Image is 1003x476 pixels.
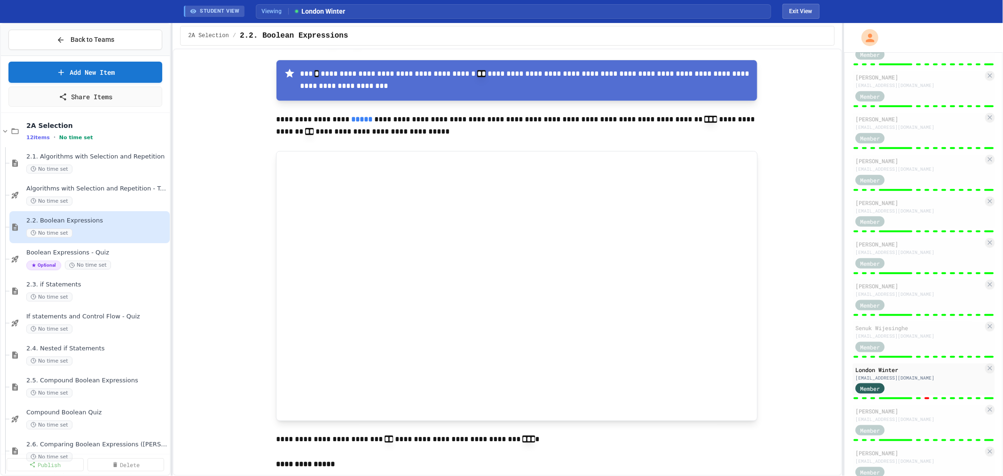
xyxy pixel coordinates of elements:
[860,50,880,59] span: Member
[26,197,72,206] span: No time set
[188,32,229,40] span: 2A Selection
[782,4,820,19] button: Exit student view
[852,27,881,48] div: My Account
[26,229,72,238] span: No time set
[65,261,111,270] span: No time set
[26,389,72,397] span: No time set
[26,185,168,193] span: Algorithms with Selection and Repetition - Topic 2.1
[860,384,880,393] span: Member
[860,217,880,226] span: Member
[860,92,880,101] span: Member
[860,301,880,309] span: Member
[855,207,983,214] div: [EMAIL_ADDRESS][DOMAIN_NAME]
[26,281,168,289] span: 2.3. if Statements
[855,198,983,207] div: [PERSON_NAME]
[26,153,168,161] span: 2.1. Algorithms with Selection and Repetition
[855,115,983,123] div: [PERSON_NAME]
[26,357,72,365] span: No time set
[262,7,289,16] span: Viewing
[26,165,72,174] span: No time set
[26,345,168,353] span: 2.4. Nested if Statements
[855,73,983,81] div: [PERSON_NAME]
[855,407,983,415] div: [PERSON_NAME]
[8,87,162,107] a: Share Items
[860,426,880,435] span: Member
[26,420,72,429] span: No time set
[26,249,168,257] span: Boolean Expressions - Quiz
[59,135,93,141] span: No time set
[855,458,983,465] div: [EMAIL_ADDRESS][DOMAIN_NAME]
[855,365,983,374] div: London Winter
[860,176,880,184] span: Member
[855,82,983,89] div: [EMAIL_ADDRESS][DOMAIN_NAME]
[855,157,983,165] div: [PERSON_NAME]
[855,449,983,457] div: [PERSON_NAME]
[71,35,114,45] span: Back to Teams
[8,62,162,83] a: Add New Item
[855,291,983,298] div: [EMAIL_ADDRESS][DOMAIN_NAME]
[26,441,168,449] span: 2.6. Comparing Boolean Expressions ([PERSON_NAME] Laws)
[26,121,168,130] span: 2A Selection
[7,458,84,471] a: Publish
[26,217,168,225] span: 2.2. Boolean Expressions
[26,325,72,333] span: No time set
[233,32,236,40] span: /
[855,374,983,381] div: [EMAIL_ADDRESS][DOMAIN_NAME]
[87,458,165,471] a: Delete
[855,416,983,423] div: [EMAIL_ADDRESS][DOMAIN_NAME]
[855,324,983,332] div: Senuk Wijesinghe
[860,343,880,351] span: Member
[855,282,983,290] div: [PERSON_NAME]
[26,313,168,321] span: If statements and Control Flow - Quiz
[860,259,880,268] span: Member
[855,240,983,248] div: [PERSON_NAME]
[26,135,50,141] span: 12 items
[240,30,348,41] span: 2.2. Boolean Expressions
[26,293,72,301] span: No time set
[293,7,346,16] span: London Winter
[200,8,240,16] span: STUDENT VIEW
[855,166,983,173] div: [EMAIL_ADDRESS][DOMAIN_NAME]
[855,124,983,131] div: [EMAIL_ADDRESS][DOMAIN_NAME]
[860,134,880,143] span: Member
[26,409,168,417] span: Compound Boolean Quiz
[26,261,61,270] span: Optional
[855,249,983,256] div: [EMAIL_ADDRESS][DOMAIN_NAME]
[26,377,168,385] span: 2.5. Compound Boolean Expressions
[8,30,162,50] button: Back to Teams
[54,134,55,141] span: •
[26,452,72,461] span: No time set
[855,333,983,340] div: [EMAIL_ADDRESS][DOMAIN_NAME]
